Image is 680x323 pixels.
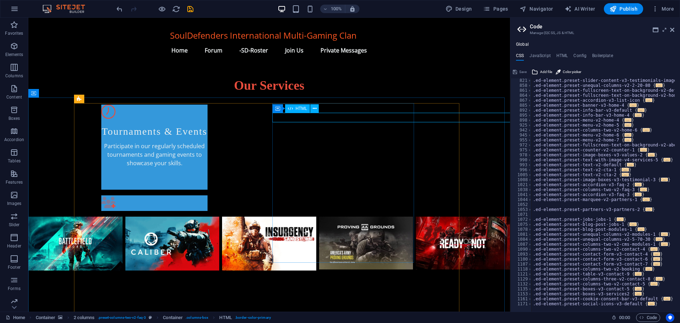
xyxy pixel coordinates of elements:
[573,53,586,61] h4: Config
[511,247,532,252] div: 1090
[6,313,25,322] a: Click to cancel selection. Double-click to open Pages
[642,128,650,132] span: ...
[511,267,532,272] div: 1118
[511,172,532,177] div: 1005
[511,98,532,103] div: 867
[511,83,532,88] div: 858
[622,173,629,177] span: ...
[511,157,532,162] div: 990
[622,168,629,172] span: ...
[186,313,208,322] span: . columns-box
[8,158,21,164] p: Tables
[648,153,655,157] span: ...
[5,52,23,57] p: Elements
[36,313,271,322] nav: breadcrumb
[163,313,183,322] span: Click to select. Double-click to edit
[624,133,631,137] span: ...
[9,222,20,228] p: Slider
[530,23,674,30] h2: Code
[649,3,677,15] button: More
[511,232,532,237] div: 1081
[635,292,642,296] span: ...
[556,53,568,61] h4: HTML
[98,313,146,322] span: . preset-columns-two-v2-faq-3
[656,237,663,241] span: ...
[511,143,532,147] div: 972
[531,68,553,76] button: Add file
[529,53,550,61] h4: JavaScript
[511,202,532,207] div: 1052
[511,192,532,197] div: 1041
[511,197,532,202] div: 1044
[296,106,307,111] span: HTML
[511,182,532,187] div: 1021
[511,272,532,277] div: 1121
[511,222,532,227] div: 1075
[511,123,532,128] div: 925
[349,6,356,12] i: On resize automatically adjust zoom level to fit chosen device.
[635,272,642,276] span: ...
[645,98,652,102] span: ...
[511,167,532,172] div: 996
[511,291,532,296] div: 1153
[172,5,180,13] i: Reload page
[656,83,663,87] span: ...
[663,158,670,162] span: ...
[4,137,24,143] p: Accordion
[640,188,647,191] span: ...
[511,88,532,93] div: 861
[511,286,532,291] div: 1135
[320,5,345,13] button: 100%
[511,187,532,192] div: 1038
[6,94,22,100] p: Content
[511,301,532,306] div: 1171
[446,5,472,12] span: Design
[511,237,532,242] div: 1084
[511,147,532,152] div: 975
[635,183,642,186] span: ...
[8,264,21,270] p: Footer
[115,5,124,13] button: undo
[74,313,95,322] span: 2 columns
[6,179,23,185] p: Features
[653,262,660,266] span: ...
[627,163,634,167] span: ...
[639,313,657,322] span: Code
[511,242,532,247] div: 1087
[235,313,271,322] span: . border-color-primary
[7,243,21,249] p: Header
[186,5,194,13] button: save
[650,282,657,286] span: ...
[511,277,532,282] div: 1129
[511,152,532,157] div: 978
[511,217,532,222] div: 1072
[610,5,637,12] span: Publish
[511,138,532,143] div: 955
[511,282,532,286] div: 1132
[661,178,668,182] span: ...
[115,5,124,13] i: Undo: Change HTML (Ctrl+Z)
[511,252,532,257] div: 1093
[650,247,657,251] span: ...
[629,222,636,226] span: ...
[635,113,642,117] span: ...
[511,128,532,133] div: 942
[511,162,532,167] div: 993
[219,313,232,322] span: Click to select. Double-click to edit
[186,5,194,13] i: Save (Ctrl+S)
[158,5,166,13] button: Click here to leave preview mode and continue editing
[592,53,613,61] h4: Boilerplate
[511,118,532,123] div: 898
[636,313,660,322] button: Code
[624,123,631,127] span: ...
[41,5,94,13] img: Editor Logo
[511,177,532,182] div: 1008
[656,277,663,281] span: ...
[511,103,532,108] div: 885
[635,287,642,291] span: ...
[653,252,660,256] span: ...
[562,3,598,15] button: AI Writer
[624,138,631,142] span: ...
[645,207,652,211] span: ...
[172,5,180,13] button: reload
